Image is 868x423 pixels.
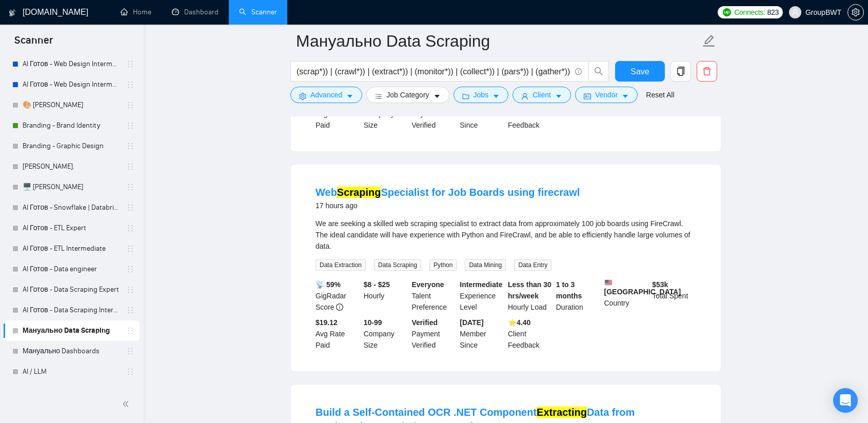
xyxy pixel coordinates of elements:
[833,388,858,413] div: Open Intercom Messenger
[126,183,134,191] span: holder
[847,8,864,16] a: setting
[458,279,506,313] div: Experience Level
[126,60,134,68] span: holder
[460,280,502,289] b: Intermediate
[506,279,554,313] div: Hourly Load
[602,279,650,313] div: Country
[126,224,134,232] span: holder
[508,318,530,327] b: ⭐️ 4.40
[126,327,134,335] span: holder
[462,92,469,100] span: folder
[362,317,410,351] div: Company Size
[458,317,506,351] div: Member Since
[315,187,580,198] a: WebScrapingSpecialist for Job Boards using firecrawl
[23,136,120,156] a: Branding - Graphic Design
[290,87,362,103] button: settingAdvancedcaret-down
[433,92,441,100] span: caret-down
[474,89,489,100] span: Jobs
[23,54,120,74] a: AI Готов - Web Design Intermediate минус Developer
[554,279,602,313] div: Duration
[23,197,120,218] a: AI Готов - Snowflake | Databricks
[604,279,681,296] b: [GEOGRAPHIC_DATA]
[126,368,134,376] span: holder
[792,9,799,16] span: user
[646,89,674,100] a: Reset All
[366,87,449,103] button: barsJob Categorycaret-down
[315,199,580,212] div: 17 hours ago
[429,259,457,271] span: Python
[412,280,444,289] b: Everyone
[595,89,618,100] span: Vendor
[299,92,306,100] span: setting
[702,34,716,48] span: edit
[315,280,341,289] b: 📡 59%
[410,317,458,351] div: Payment Verified
[310,89,342,100] span: Advanced
[605,279,612,286] img: 🇺🇸
[630,65,649,78] span: Save
[697,67,717,76] span: delete
[364,280,390,289] b: $8 - $25
[313,317,362,351] div: Avg Rate Paid
[23,259,120,279] a: AI Готов - Data engineer
[532,89,551,100] span: Client
[460,318,483,327] b: [DATE]
[362,279,410,313] div: Hourly
[126,163,134,171] span: holder
[126,142,134,150] span: holder
[652,280,668,289] b: $ 53k
[521,92,528,100] span: user
[508,280,551,300] b: Less than 30 hrs/week
[537,407,587,418] mark: Extracting
[386,89,429,100] span: Job Category
[410,279,458,313] div: Talent Preference
[126,101,134,109] span: holder
[650,279,698,313] div: Total Spent
[697,61,717,82] button: delete
[172,8,219,16] a: dashboardDashboard
[23,238,120,259] a: AI Готов - ETL Intermediate
[848,8,863,16] span: setting
[23,320,120,341] a: Мануально Data Scraping
[126,204,134,212] span: holder
[23,218,120,238] a: AI Готов - ETL Expert
[23,361,120,382] a: AI / LLM
[336,304,343,311] span: info-circle
[734,7,765,18] span: Connects:
[374,259,421,271] span: Data Scraping
[23,95,120,115] a: 🎨 [PERSON_NAME]
[239,8,277,16] a: searchScanner
[555,92,562,100] span: caret-down
[315,318,338,327] b: $19.12
[556,280,582,300] b: 1 to 3 months
[671,67,691,76] span: copy
[297,65,570,78] input: Search Freelance Jobs...
[9,5,16,21] img: logo
[723,8,731,16] img: upwork-logo.png
[121,8,151,16] a: homeHome
[412,318,438,327] b: Verified
[126,80,134,89] span: holder
[296,28,700,54] input: Scanner name...
[346,92,353,100] span: caret-down
[315,218,696,252] div: We are seeking a skilled web scraping specialist to extract data from approximately 100 job board...
[465,259,506,271] span: Data Mining
[126,122,134,130] span: holder
[588,61,609,82] button: search
[514,259,551,271] span: Data Entry
[622,92,629,100] span: caret-down
[23,156,120,177] a: [PERSON_NAME].
[23,177,120,197] a: 🖥️ [PERSON_NAME]
[512,87,571,103] button: userClientcaret-down
[23,382,120,402] a: 🗄️ [PERSON_NAME]
[584,92,591,100] span: idcard
[23,341,120,361] a: Мануально Dashboards
[315,259,366,271] span: Data Extraction
[126,245,134,253] span: holder
[23,300,120,320] a: AI Готов - Data Scraping Intermediate
[126,286,134,294] span: holder
[23,279,120,300] a: AI Готов - Data Scraping Expert
[575,68,582,75] span: info-circle
[23,115,120,136] a: Branding - Brand Identity
[126,306,134,314] span: holder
